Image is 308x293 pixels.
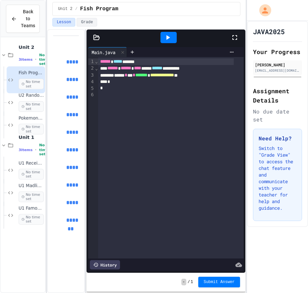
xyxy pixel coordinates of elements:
[88,65,95,72] div: 2
[252,3,273,18] div: My Account
[80,5,118,13] span: Fish Program
[88,85,95,92] div: 5
[259,134,296,142] h3: Need Help?
[19,148,32,152] span: 3 items
[19,115,44,121] span: Pokemon Class Example
[95,59,98,64] span: Fold line
[88,79,95,85] div: 4
[88,72,95,79] div: 3
[19,183,44,189] span: U1 Madlib Program
[19,214,44,225] span: No time set
[19,161,44,166] span: U1 Receipt Lab 1&2
[21,8,35,29] span: Back to Teams
[35,57,36,62] span: •
[19,70,44,76] span: Fish Program
[181,279,186,285] span: -
[35,147,36,152] span: •
[90,260,120,269] div: History
[19,93,44,99] span: U2 Randoms Practice
[19,191,44,202] span: No time set
[204,279,235,285] span: Submit Answer
[88,58,95,65] div: 1
[52,18,75,27] button: Lesson
[19,134,44,140] span: Unit 1
[95,66,98,71] span: Fold line
[19,79,44,89] span: No time set
[88,92,95,98] div: 6
[58,6,72,12] span: Unit 2
[75,6,77,12] span: /
[19,124,44,134] span: No time set
[191,279,193,285] span: 1
[39,53,48,66] span: No time set
[255,62,300,68] div: [PERSON_NAME]
[19,169,44,180] span: No time set
[253,47,302,56] h2: Your Progress
[19,206,44,211] span: U1 Famous Quote Program
[19,44,44,50] span: Unit 2
[19,57,32,62] span: 3 items
[77,18,97,27] button: Grade
[39,143,48,156] span: No time set
[253,27,285,36] h1: JAVA2025
[253,108,302,123] div: No due date set
[19,101,44,112] span: No time set
[253,86,302,105] h2: Assignment Details
[88,49,119,56] div: Main.java
[188,279,190,285] span: /
[259,145,296,211] p: Switch to "Grade View" to access the chat feature and communicate with your teacher for help and ...
[255,68,300,73] div: [EMAIL_ADDRESS][DOMAIN_NAME]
